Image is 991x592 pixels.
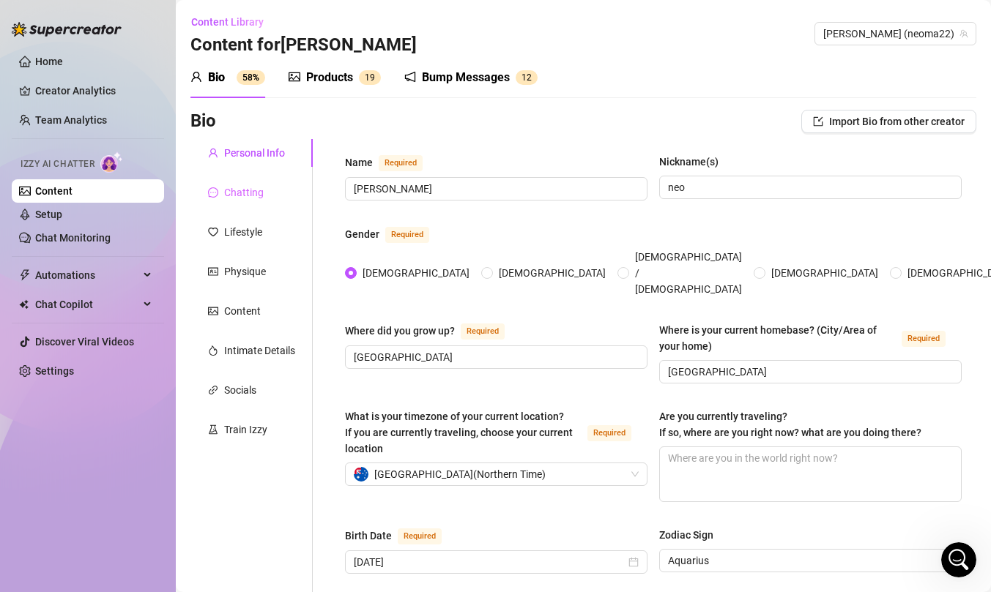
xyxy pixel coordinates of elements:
[345,322,521,340] label: Where did you grow up?
[208,424,218,435] span: experiment
[224,303,261,319] div: Content
[108,7,188,31] h1: Messages
[345,154,439,171] label: Name
[960,29,968,38] span: team
[190,34,417,57] h3: Content for [PERSON_NAME]
[242,493,270,503] span: News
[823,23,968,45] span: Neoma (neoma22)
[659,322,962,354] label: Where is your current homebase? (City/Area of your home)
[73,457,146,515] button: Messages
[35,56,63,67] a: Home
[668,364,950,380] input: Where is your current homebase? (City/Area of your home)
[587,425,631,441] span: Required
[527,72,532,83] span: 2
[354,349,636,365] input: Where did you grow up?
[21,157,94,171] span: Izzy AI Chatter
[659,154,729,170] label: Nickname(s)
[801,110,976,133] button: Import Bio from other creator
[224,263,266,280] div: Physique
[224,145,285,161] div: Personal Info
[306,69,353,86] div: Products
[668,179,950,195] input: Nickname(s)
[354,554,626,570] input: Birth Date
[359,70,381,85] sup: 19
[461,323,505,340] span: Required
[522,72,527,83] span: 1
[35,79,152,102] a: Creator Analytics
[81,493,138,503] span: Messages
[941,542,976,577] iframe: Intercom live chat
[765,265,884,281] span: [DEMOGRAPHIC_DATA]
[902,331,946,347] span: Required
[208,345,218,356] span: fire
[422,69,510,86] div: Bump Messages
[224,184,264,201] div: Chatting
[208,385,218,395] span: link
[17,51,46,80] img: Profile image for Giselle
[379,155,423,171] span: Required
[345,528,392,544] div: Birth Date
[208,227,218,237] span: heart
[659,527,724,543] label: Zodiac Sign
[404,71,416,83] span: notification
[89,120,131,135] div: • 5h ago
[146,457,220,515] button: Help
[21,493,51,503] span: Home
[190,10,275,34] button: Content Library
[257,6,283,32] div: Close
[398,528,442,544] span: Required
[374,463,546,485] span: [GEOGRAPHIC_DATA] ( Northern Time )
[12,22,122,37] img: logo-BBDzfeDw.svg
[345,323,455,339] div: Where did you grow up?
[345,154,373,171] div: Name
[516,70,538,85] sup: 12
[19,269,31,281] span: thunderbolt
[237,70,265,85] sup: 58%
[224,421,267,438] div: Train Izzy
[370,72,375,83] span: 9
[659,411,921,438] span: Are you currently traveling? If so, where are you right now? what are you doing there?
[208,306,218,316] span: picture
[357,265,475,281] span: [DEMOGRAPHIC_DATA]
[668,550,953,572] span: Aquarius
[208,148,218,158] span: user
[208,69,225,86] div: Bio
[659,322,896,354] div: Where is your current homebase? (City/Area of your home)
[224,382,256,398] div: Socials
[813,116,823,127] span: import
[354,181,636,197] input: Name
[345,225,445,243] label: Gender
[224,342,295,359] div: Intimate Details
[220,457,293,515] button: News
[52,66,86,81] div: Giselle
[345,226,379,242] div: Gender
[208,187,218,198] span: message
[35,209,62,220] a: Setup
[17,105,46,135] img: Profile image for Giselle
[52,120,86,135] div: Giselle
[191,16,264,28] span: Content Library
[35,365,74,377] a: Settings
[35,232,111,244] a: Chat Monitoring
[190,110,216,133] h3: Bio
[35,293,139,316] span: Chat Copilot
[629,249,748,297] span: [DEMOGRAPHIC_DATA] / [DEMOGRAPHIC_DATA]
[19,299,29,310] img: Chat Copilot
[52,52,760,64] span: Ah, looks like this chat got duplicated — I’ll go ahead and close this one so we can continue in ...
[365,72,370,83] span: 1
[659,154,719,170] div: Nickname(s)
[345,527,458,544] label: Birth Date
[385,227,429,243] span: Required
[35,336,134,348] a: Discover Viral Videos
[829,116,965,127] span: Import Bio from other creator
[289,71,300,83] span: picture
[354,467,368,482] img: au
[190,71,202,83] span: user
[35,185,73,197] a: Content
[35,263,139,287] span: Automations
[345,411,573,454] span: What is your timezone of your current location? If you are currently traveling, choose your curre...
[100,151,123,173] img: AI Chatter
[659,527,713,543] div: Zodiac Sign
[89,66,131,81] div: • 5h ago
[224,224,262,240] div: Lifestyle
